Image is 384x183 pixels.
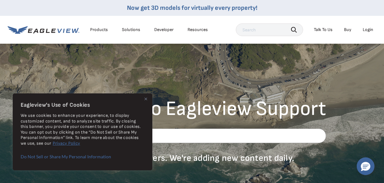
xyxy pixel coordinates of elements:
div: Login [363,27,373,33]
p: Eagleview's Use of Cookies [21,101,144,109]
button: Hello, have a question? Let’s chat. [357,157,374,175]
input: Search [236,23,303,36]
div: Talk To Us [314,27,333,33]
p: We use cookies to enhance your experience, to display customized content, and to analyze site tra... [21,113,144,146]
h2: Welcome to Eagleview Support [58,99,326,119]
input: Search support content [58,129,326,143]
a: Developer [154,27,174,33]
img: Close [144,98,147,100]
button: Do Not Sell or Share My Personal Information [21,151,144,162]
button: Close [142,95,149,103]
a: Privacy Policy [52,140,80,146]
div: Resources [188,27,208,33]
p: Search for answers. We're adding new content daily. [58,153,326,164]
div: Solutions [122,27,140,33]
div: Eagleview's Use of Cookies [13,93,152,170]
div: Products [90,27,108,33]
a: Buy [344,27,351,33]
a: Now get 3D models for virtually every property! [127,4,257,12]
